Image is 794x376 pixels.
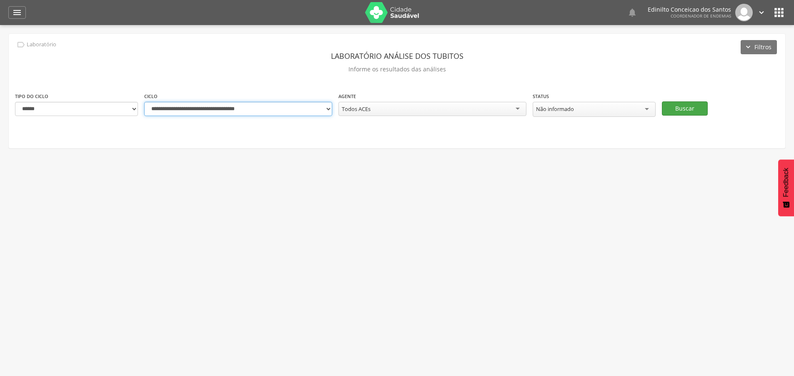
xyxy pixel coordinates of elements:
p: Edinilto Conceicao dos Santos [648,7,731,13]
button: Feedback - Mostrar pesquisa [778,159,794,216]
i:  [627,8,637,18]
div: Não informado [536,105,574,113]
i:  [16,40,25,49]
header: Laboratório análise dos tubitos [15,48,779,63]
button: Buscar [662,101,708,116]
label: Tipo do ciclo [15,93,48,100]
label: Agente [338,93,356,100]
span: Coordenador de Endemias [671,13,731,19]
i:  [757,8,766,17]
i:  [12,8,22,18]
a:  [627,4,637,21]
button: Filtros [741,40,777,54]
div: Todos ACEs [342,105,371,113]
span: Feedback [782,168,790,197]
i:  [772,6,786,19]
label: Status [533,93,549,100]
label: Ciclo [144,93,158,100]
p: Informe os resultados das análises [15,63,779,75]
a:  [757,4,766,21]
p: Laboratório [27,41,56,48]
a:  [8,6,26,19]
